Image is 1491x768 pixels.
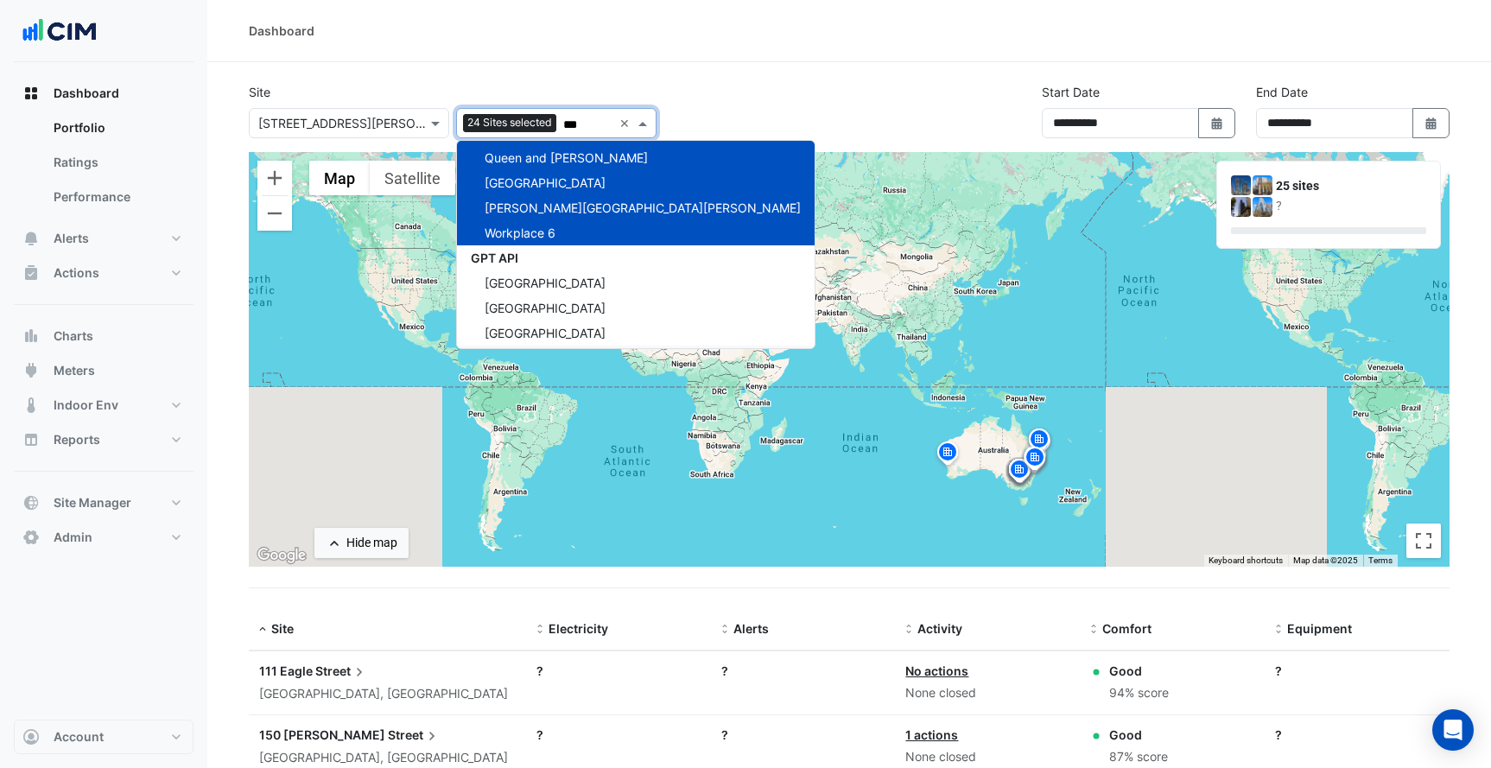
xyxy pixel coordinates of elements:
[1256,83,1308,101] label: End Date
[1022,442,1050,473] img: site-pin.svg
[536,726,701,744] div: ?
[1109,747,1168,767] div: 87% score
[463,114,556,131] span: 24 Sites selected
[1209,116,1225,130] fa-icon: Select Date
[54,264,99,282] span: Actions
[54,230,89,247] span: Alerts
[1406,524,1441,558] button: Toggle fullscreen view
[22,431,40,448] app-icon: Reports
[54,728,104,746] span: Account
[40,145,194,180] a: Ratings
[257,196,292,231] button: Zoom out
[14,76,194,111] button: Dashboard
[733,621,769,636] span: Alerts
[1432,709,1474,751] div: Open Intercom Messenger
[1209,555,1283,567] button: Keyboard shortcuts
[388,726,441,745] span: Street
[1293,555,1358,565] span: Map data ©2025
[22,327,40,345] app-icon: Charts
[249,83,270,101] label: Site
[271,621,294,636] span: Site
[934,440,961,470] img: site-pin.svg
[619,114,634,132] span: Clear
[1275,726,1439,744] div: ?
[485,326,606,340] span: [GEOGRAPHIC_DATA]
[259,684,516,704] div: [GEOGRAPHIC_DATA], [GEOGRAPHIC_DATA]
[249,22,314,40] div: Dashboard
[905,747,1069,767] div: None closed
[259,727,385,742] span: 150 [PERSON_NAME]
[54,529,92,546] span: Admin
[14,111,194,221] div: Dashboard
[40,180,194,214] a: Performance
[309,161,370,195] button: Show street map
[14,353,194,388] button: Meters
[54,362,95,379] span: Meters
[253,544,310,567] img: Google
[485,276,606,290] span: [GEOGRAPHIC_DATA]
[14,319,194,353] button: Charts
[346,534,397,552] div: Hide map
[253,544,310,567] a: Open this area in Google Maps (opens a new window)
[1006,457,1033,487] img: site-pin.svg
[14,486,194,520] button: Site Manager
[905,683,1069,703] div: None closed
[1253,175,1272,195] img: 150 Collins Street
[40,111,194,145] a: Portfolio
[14,388,194,422] button: Indoor Env
[14,520,194,555] button: Admin
[1021,445,1049,475] img: site-pin.svg
[314,528,409,558] button: Hide map
[14,422,194,457] button: Reports
[917,621,962,636] span: Activity
[721,662,885,680] div: ?
[14,221,194,256] button: Alerts
[1020,445,1048,475] img: site-pin.svg
[14,720,194,754] button: Account
[1231,197,1251,217] img: 2 Southbank Boulevard
[22,362,40,379] app-icon: Meters
[549,621,608,636] span: Electricity
[1424,116,1439,130] fa-icon: Select Date
[1102,621,1152,636] span: Comfort
[22,494,40,511] app-icon: Site Manager
[259,663,313,678] span: 111 Eagle
[456,140,815,349] ng-dropdown-panel: Options list
[14,256,194,290] button: Actions
[22,85,40,102] app-icon: Dashboard
[259,748,516,768] div: [GEOGRAPHIC_DATA], [GEOGRAPHIC_DATA]
[54,397,118,414] span: Indoor Env
[1368,555,1393,565] a: Terms (opens in new tab)
[370,161,455,195] button: Show satellite imagery
[54,431,100,448] span: Reports
[54,494,131,511] span: Site Manager
[1253,197,1272,217] img: 530 Collins Street
[1287,621,1352,636] span: Equipment
[905,727,958,742] a: 1 actions
[1109,662,1169,680] div: Good
[54,85,119,102] span: Dashboard
[21,14,98,48] img: Company Logo
[257,161,292,195] button: Zoom in
[54,327,93,345] span: Charts
[22,230,40,247] app-icon: Alerts
[471,251,518,265] span: GPT API
[721,726,885,744] div: ?
[485,225,555,240] span: Workplace 6
[905,663,968,678] a: No actions
[22,529,40,546] app-icon: Admin
[536,662,701,680] div: ?
[485,150,648,165] span: Queen and [PERSON_NAME]
[1276,177,1426,195] div: 25 sites
[1275,662,1439,680] div: ?
[1109,726,1168,744] div: Good
[22,397,40,414] app-icon: Indoor Env
[315,662,368,681] span: Street
[1025,427,1053,457] img: site-pin.svg
[1276,197,1426,215] div: ?
[485,175,606,190] span: [GEOGRAPHIC_DATA]
[22,264,40,282] app-icon: Actions
[1042,83,1100,101] label: Start Date
[485,200,801,215] span: [PERSON_NAME][GEOGRAPHIC_DATA][PERSON_NAME]
[485,301,606,315] span: [GEOGRAPHIC_DATA]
